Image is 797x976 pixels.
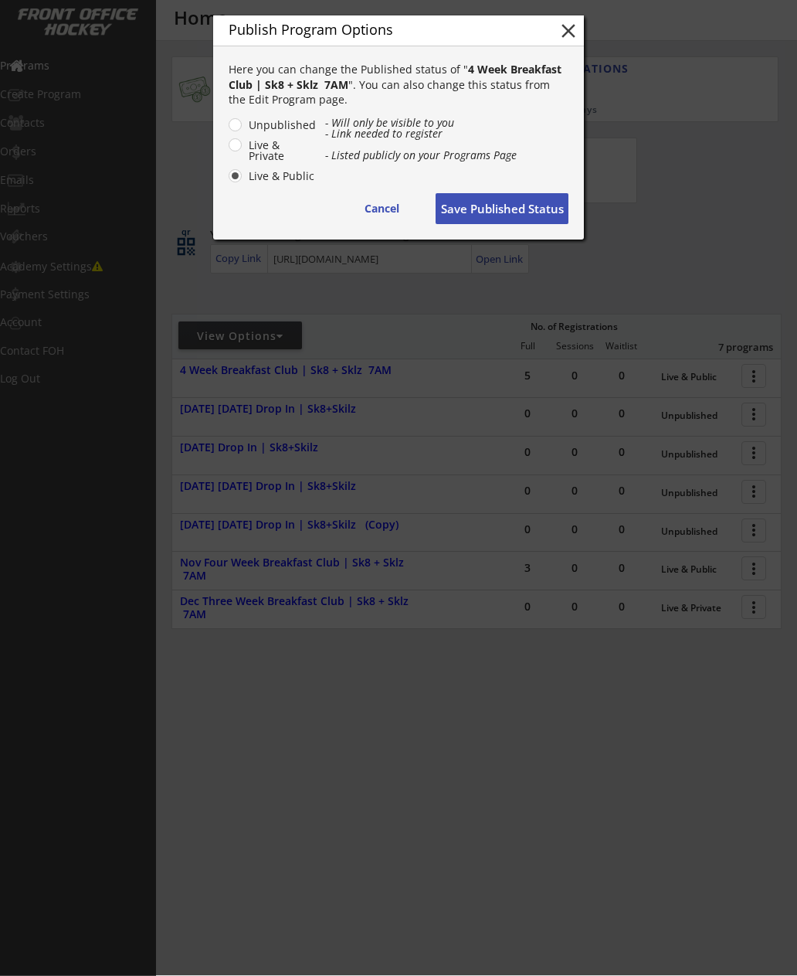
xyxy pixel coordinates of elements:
[343,193,420,224] button: Cancel
[244,140,317,162] label: Live & Private
[229,22,533,36] div: Publish Program Options
[436,193,568,224] button: Save Published Status
[244,171,317,182] label: Live & Public
[325,117,568,161] div: - Will only be visible to you - Link needed to register - Listed publicly on your Programs Page
[557,19,580,43] button: close
[229,62,568,107] div: Here you can change the Published status of " ". You can also change this status from the Edit Pr...
[229,62,565,92] strong: 4 Week Breakfast Club | Sk8 + Sklz 7AM
[244,120,317,131] label: Unpublished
